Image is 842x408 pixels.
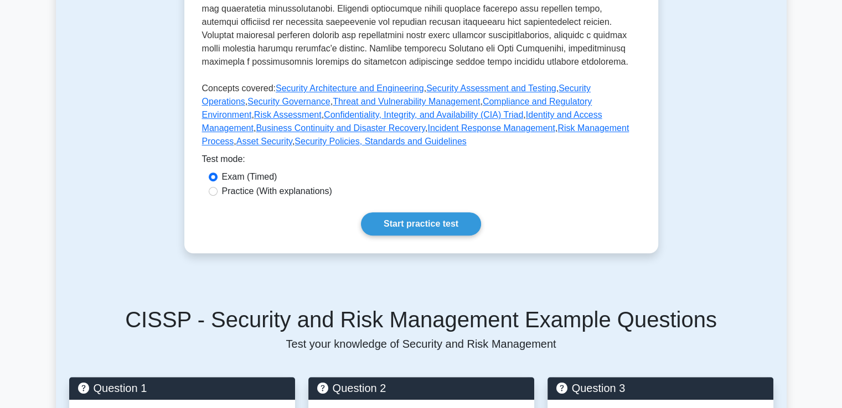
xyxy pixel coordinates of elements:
[254,110,322,119] a: Risk Assessment
[236,137,292,146] a: Asset Security
[222,170,277,184] label: Exam (Timed)
[202,153,640,170] div: Test mode:
[426,83,556,93] a: Security Assessment and Testing
[556,381,764,395] h5: Question 3
[295,137,466,146] a: Security Policies, Standards and Guidelines
[78,381,286,395] h5: Question 1
[333,97,480,106] a: Threat and Vulnerability Management
[256,123,425,133] a: Business Continuity and Disaster Recovery
[69,337,773,351] p: Test your knowledge of Security and Risk Management
[69,306,773,333] h5: CISSP - Security and Risk Management Example Questions
[324,110,523,119] a: Confidentiality, Integrity, and Availability (CIA) Triad
[317,381,525,395] h5: Question 2
[247,97,330,106] a: Security Governance
[222,185,332,198] label: Practice (With explanations)
[276,83,424,93] a: Security Architecture and Engineering
[202,82,640,153] p: Concepts covered: , , , , , , , , , , , , ,
[361,212,481,236] a: Start practice test
[427,123,555,133] a: Incident Response Management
